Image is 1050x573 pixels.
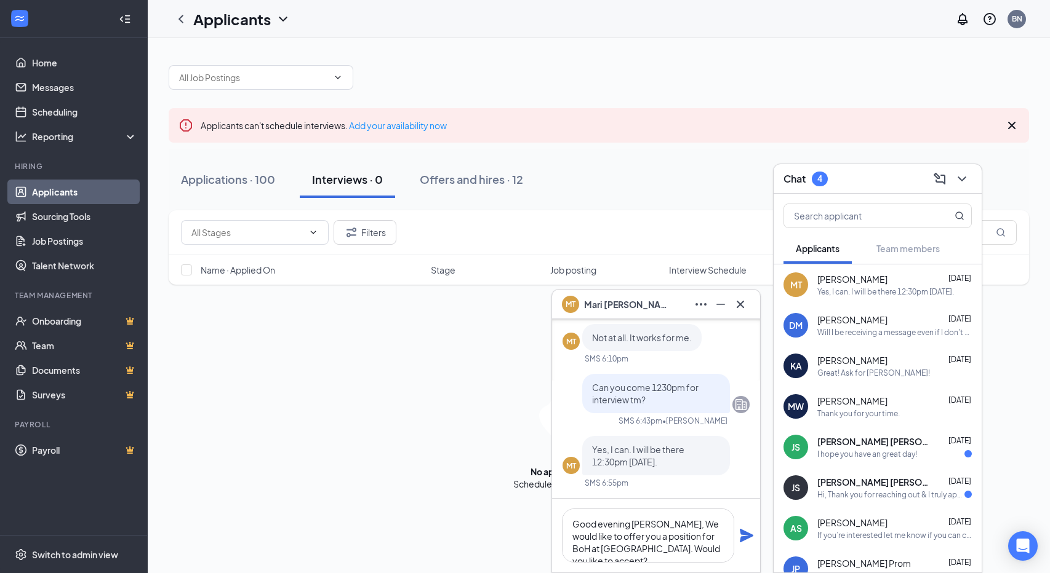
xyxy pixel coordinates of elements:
span: [PERSON_NAME] Prom [817,557,911,569]
textarea: Good evening [PERSON_NAME], We would like to offer you a position for BoH at [GEOGRAPHIC_DATA]. W... [562,508,734,563]
span: [PERSON_NAME] [817,273,888,285]
button: ChevronDown [952,169,972,189]
a: PayrollCrown [32,438,137,462]
div: MT [566,460,576,471]
svg: Collapse [119,13,131,25]
svg: ComposeMessage [932,172,947,186]
span: [DATE] [948,274,971,283]
span: Applicants [796,243,840,254]
a: Job Postings [32,229,137,253]
span: [DATE] [948,355,971,364]
span: Not at all. It works for me. [592,332,692,343]
div: JS [792,441,800,453]
span: [DATE] [948,558,971,567]
span: [DATE] [948,395,971,405]
div: KA [790,360,802,372]
a: SurveysCrown [32,382,137,407]
a: OnboardingCrown [32,309,137,333]
div: MT [790,279,802,291]
svg: ChevronLeft [174,12,188,26]
span: [PERSON_NAME] [817,516,888,529]
svg: Filter [344,225,359,240]
span: [PERSON_NAME] [PERSON_NAME] [817,435,928,448]
a: TeamCrown [32,333,137,358]
span: • [PERSON_NAME] [662,416,727,426]
a: Home [32,50,137,75]
svg: MagnifyingGlass [955,211,964,221]
span: [DATE] [948,436,971,445]
div: No applicants found in interviews [531,465,668,478]
h1: Applicants [193,9,271,30]
span: Team members [876,243,940,254]
div: MT [566,336,576,347]
button: Filter Filters [334,220,396,245]
div: Great! Ask for [PERSON_NAME]! [817,368,930,378]
div: BN [1012,14,1022,24]
svg: Cross [1004,118,1019,133]
a: Add your availability now [349,120,447,131]
div: MW [788,400,804,413]
div: Open Intercom Messenger [1008,531,1038,561]
svg: Cross [733,297,748,312]
svg: Plane [739,528,754,543]
div: 4 [817,173,822,184]
svg: MagnifyingGlass [996,227,1006,237]
button: ComposeMessage [930,169,950,189]
a: Scheduling [32,100,137,124]
span: Mari [PERSON_NAME] [584,298,670,311]
svg: ChevronDown [955,172,969,186]
span: [DATE] [948,517,971,526]
span: [PERSON_NAME] [817,354,888,366]
a: DocumentsCrown [32,358,137,382]
svg: QuestionInfo [982,12,997,26]
span: Job posting [550,264,596,276]
a: Messages [32,75,137,100]
div: Applications · 100 [181,172,275,187]
div: Reporting [32,130,138,143]
div: Thank you for your time. [817,408,900,419]
div: SMS 6:55pm [585,478,628,488]
svg: Settings [15,548,27,561]
h3: Chat [783,172,806,186]
a: Talent Network [32,253,137,278]
span: Can you come 1230pm for interview tm? [592,382,699,405]
span: [PERSON_NAME] [PERSON_NAME] [817,476,928,488]
div: Offers and hires · 12 [420,172,523,187]
div: I hope you have an great day! [817,449,917,459]
button: Cross [731,294,750,314]
svg: ChevronDown [308,227,318,237]
button: Ellipses [691,294,711,314]
svg: Error [178,118,193,133]
button: Minimize [711,294,731,314]
a: Sourcing Tools [32,204,137,229]
div: Hiring [15,161,135,172]
div: Payroll [15,419,135,430]
div: SMS 6:43pm [619,416,662,426]
svg: Analysis [15,130,27,143]
a: Applicants [32,180,137,204]
div: Switch to admin view [32,548,118,561]
div: Yes, I can. I will be there 12:30pm [DATE]. [817,286,954,297]
div: If you’re interested let me know if you can come in 1pm for an interview [DATE] [817,530,972,540]
svg: ChevronDown [276,12,291,26]
svg: Company [734,397,748,412]
div: JS [792,481,800,494]
span: Name · Applied On [201,264,275,276]
div: Team Management [15,290,135,301]
span: Stage [431,264,455,276]
div: Interviews · 0 [312,172,383,187]
div: DM [789,319,803,331]
div: SMS 6:10pm [585,354,628,364]
svg: Ellipses [694,297,708,312]
span: Applicants can't schedule interviews. [201,120,447,131]
div: AS [790,522,802,534]
input: All Stages [191,226,303,239]
input: All Job Postings [179,71,328,84]
svg: ChevronDown [333,73,343,82]
span: [DATE] [948,476,971,486]
img: empty-state [539,371,659,453]
input: Search applicant [784,204,930,227]
svg: Notifications [955,12,970,26]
